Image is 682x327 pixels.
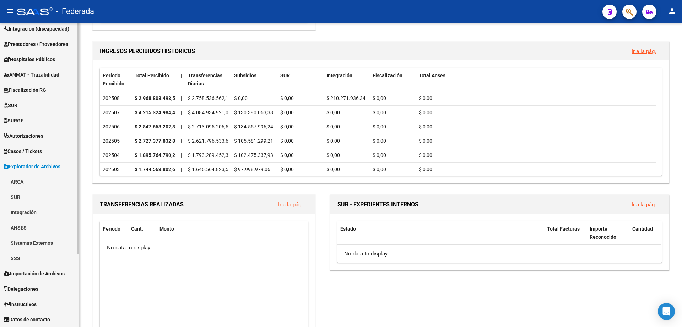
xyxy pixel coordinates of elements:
[100,68,132,91] datatable-header-cell: Período Percibido
[632,201,656,208] a: Ir a la pág.
[419,138,432,144] span: $ 0,00
[234,124,273,130] span: $ 134.557.996,24
[280,138,294,144] span: $ 0,00
[132,68,178,91] datatable-header-cell: Total Percibido
[280,152,294,158] span: $ 0,00
[547,226,580,232] span: Total Facturas
[373,73,402,78] span: Fiscalización
[590,226,616,240] span: Importe Reconocido
[280,167,294,172] span: $ 0,00
[419,110,432,115] span: $ 0,00
[188,95,231,101] span: $ 2.758.536.562,16
[181,110,182,115] span: |
[103,109,129,117] div: 202507
[280,73,290,78] span: SUR
[4,285,38,293] span: Delegaciones
[280,110,294,115] span: $ 0,00
[100,221,128,237] datatable-header-cell: Período
[4,147,42,155] span: Casos / Tickets
[373,138,386,144] span: $ 0,00
[4,316,50,323] span: Datos de contacto
[181,124,182,130] span: |
[4,117,23,125] span: SURGE
[280,124,294,130] span: $ 0,00
[131,226,143,232] span: Cant.
[188,110,231,115] span: $ 4.084.934.921,08
[4,71,59,79] span: ANMAT - Trazabilidad
[103,137,129,145] div: 202505
[4,56,55,63] span: Hospitales Públicos
[337,221,544,245] datatable-header-cell: Estado
[56,4,94,19] span: - Federada
[178,68,185,91] datatable-header-cell: |
[181,95,182,101] span: |
[340,226,356,232] span: Estado
[234,152,273,158] span: $ 102.475.337,93
[6,7,14,15] mat-icon: menu
[419,124,432,130] span: $ 0,00
[103,151,129,159] div: 202504
[188,73,222,86] span: Transferencias Diarias
[4,132,43,140] span: Autorizaciones
[277,68,324,91] datatable-header-cell: SUR
[326,124,340,130] span: $ 0,00
[4,270,65,278] span: Importación de Archivos
[103,123,129,131] div: 202506
[234,73,256,78] span: Subsidios
[326,73,352,78] span: Integración
[370,68,416,91] datatable-header-cell: Fiscalización
[629,221,661,245] datatable-header-cell: Cantidad
[544,221,587,245] datatable-header-cell: Total Facturas
[373,124,386,130] span: $ 0,00
[280,95,294,101] span: $ 0,00
[135,110,178,115] strong: $ 4.215.324.984,46
[632,48,656,54] a: Ir a la pág.
[188,152,231,158] span: $ 1.793.289.452,33
[181,73,182,78] span: |
[181,167,182,172] span: |
[4,40,68,48] span: Prestadores / Proveedores
[100,239,308,257] div: No data to display
[587,221,629,245] datatable-header-cell: Importe Reconocido
[4,25,69,33] span: Integración (discapacidad)
[4,101,17,109] span: SUR
[632,226,653,232] span: Cantidad
[272,198,308,211] button: Ir a la pág.
[159,226,174,232] span: Monto
[4,86,46,94] span: Fiscalización RG
[419,95,432,101] span: $ 0,00
[135,95,178,101] strong: $ 2.968.808.498,50
[157,221,303,237] datatable-header-cell: Monto
[100,48,195,54] span: INGRESOS PERCIBIDOS HISTORICOS
[100,201,184,208] span: TRANSFERENCIAS REALIZADAS
[4,300,37,308] span: Instructivos
[234,110,273,115] span: $ 130.390.063,38
[4,163,60,170] span: Explorador de Archivos
[326,152,340,158] span: $ 0,00
[234,138,273,144] span: $ 105.581.299,21
[337,201,418,208] span: SUR - EXPEDIENTES INTERNOS
[181,138,182,144] span: |
[128,221,157,237] datatable-header-cell: Cant.
[135,152,178,158] strong: $ 1.895.764.790,26
[337,245,661,263] div: No data to display
[103,226,120,232] span: Período
[278,201,303,208] a: Ir a la pág.
[135,138,178,144] strong: $ 2.727.377.832,83
[326,95,366,101] span: $ 210.271.936,34
[188,167,231,172] span: $ 1.646.564.823,59
[416,68,656,91] datatable-header-cell: Total Anses
[324,68,370,91] datatable-header-cell: Integración
[135,73,169,78] span: Total Percibido
[658,303,675,320] div: Open Intercom Messenger
[326,167,340,172] span: $ 0,00
[419,167,432,172] span: $ 0,00
[135,124,178,130] strong: $ 2.847.653.202,81
[373,95,386,101] span: $ 0,00
[419,73,445,78] span: Total Anses
[234,95,248,101] span: $ 0,00
[231,68,277,91] datatable-header-cell: Subsidios
[419,152,432,158] span: $ 0,00
[326,138,340,144] span: $ 0,00
[373,110,386,115] span: $ 0,00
